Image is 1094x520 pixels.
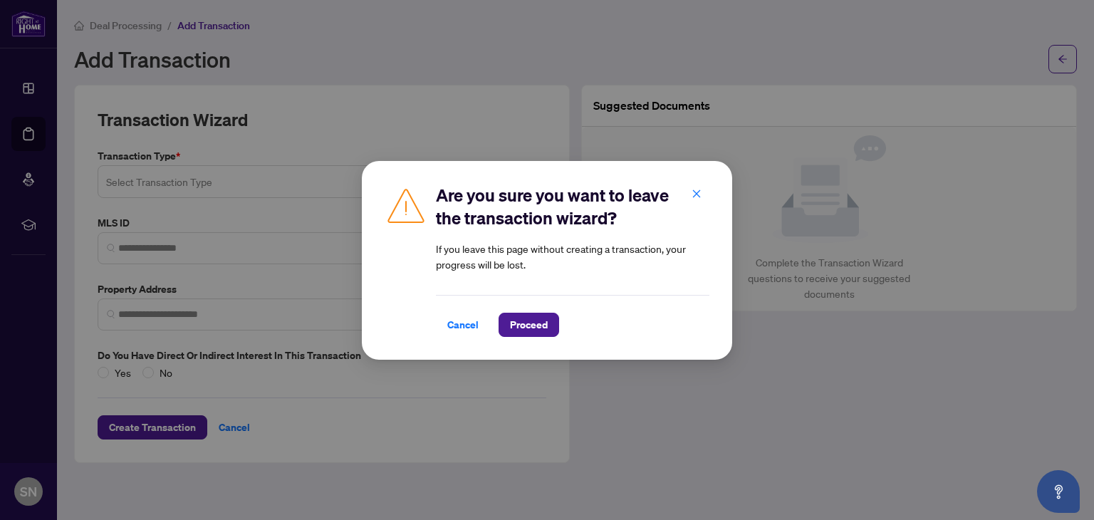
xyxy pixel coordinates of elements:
button: Cancel [436,313,490,337]
h2: Are you sure you want to leave the transaction wizard? [436,184,709,229]
article: If you leave this page without creating a transaction, your progress will be lost. [436,241,709,272]
span: close [692,189,702,199]
span: Cancel [447,313,479,336]
button: Proceed [499,313,559,337]
button: Open asap [1037,470,1080,513]
span: Proceed [510,313,548,336]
